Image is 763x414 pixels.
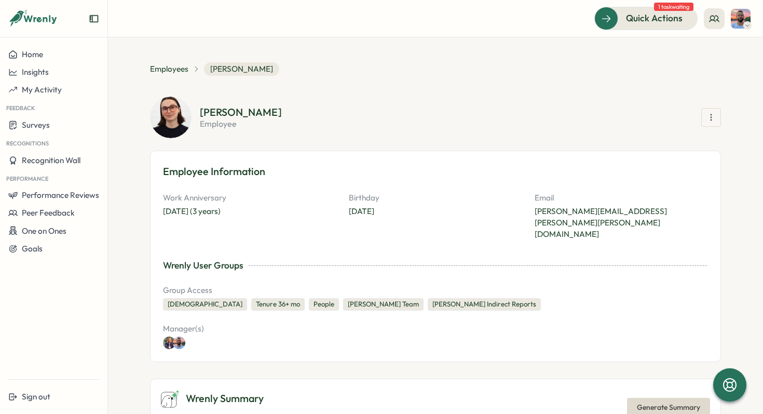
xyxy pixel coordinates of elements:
[163,206,336,217] div: [DATE] (3 years)
[163,323,339,335] p: Manager(s)
[22,85,62,95] span: My Activity
[22,208,75,218] span: Peer Feedback
[22,120,50,130] span: Surveys
[22,155,80,165] span: Recognition Wall
[89,14,99,24] button: Expand sidebar
[428,298,541,311] div: [PERSON_NAME] Indirect Reports
[22,67,49,77] span: Insights
[731,9,751,29] img: Jack Stockton
[343,298,424,311] div: [PERSON_NAME] Team
[349,206,522,217] p: [DATE]
[22,392,50,402] span: Sign out
[349,192,522,204] p: Birthday
[163,192,336,204] p: Work Anniversary
[163,259,243,272] div: Wrenly User Groups
[200,119,282,128] p: employee
[22,244,43,253] span: Goals
[150,63,188,75] a: Employees
[22,49,43,59] span: Home
[163,337,175,349] img: Hanna Smith
[163,164,708,180] h3: Employee Information
[163,285,708,296] p: Group Access
[22,190,99,200] span: Performance Reviews
[309,298,339,311] div: People
[626,11,683,25] span: Quick Actions
[535,192,708,204] p: Email
[173,337,185,349] img: Jack Stockton
[654,3,693,11] span: 1 task waiting
[251,298,305,311] div: Tenure 36+ mo
[186,391,264,407] span: Wrenly Summary
[22,226,66,236] span: One on Ones
[163,298,247,311] div: [DEMOGRAPHIC_DATA]
[150,97,192,138] img: Sara Knott
[594,7,698,30] button: Quick Actions
[535,206,708,240] p: [PERSON_NAME][EMAIL_ADDRESS][PERSON_NAME][PERSON_NAME][DOMAIN_NAME]
[200,107,282,117] div: [PERSON_NAME]
[175,337,188,349] a: Jack Stockton
[204,62,279,76] span: [PERSON_NAME]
